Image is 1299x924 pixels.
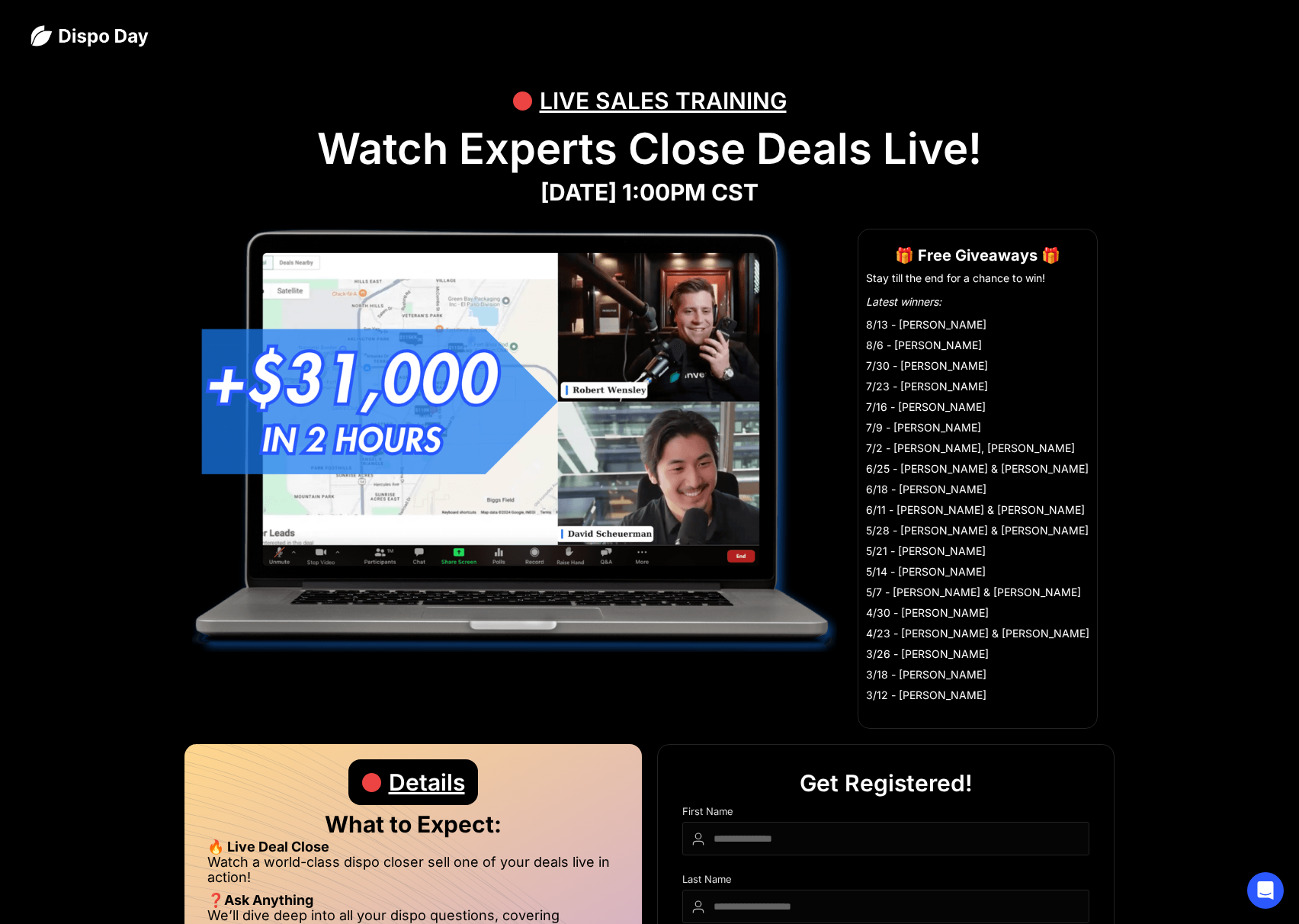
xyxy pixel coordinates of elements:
[682,874,1089,890] div: Last Name
[895,246,1060,265] strong: 🎁 Free Giveaways 🎁
[540,78,787,124] div: LIVE SALES TRAINING
[866,314,1089,705] li: 8/13 - [PERSON_NAME] 8/6 - [PERSON_NAME] 7/30 - [PERSON_NAME] 7/23 - [PERSON_NAME] 7/16 - [PERSON...
[207,892,313,908] strong: ❓Ask Anything
[325,810,502,838] strong: What to Expect:
[682,806,1089,822] div: First Name
[207,839,329,855] strong: 🔥 Live Deal Close
[866,271,1089,286] li: Stay till the end for a chance to win!
[30,124,1269,175] h1: Watch Experts Close Deals Live!
[389,759,465,805] div: Details
[540,178,759,206] strong: [DATE] 1:00PM CST
[800,760,973,806] div: Get Registered!
[866,295,941,308] em: Latest winners:
[1247,872,1284,909] div: Open Intercom Messenger
[207,855,619,893] li: Watch a world-class dispo closer sell one of your deals live in action!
